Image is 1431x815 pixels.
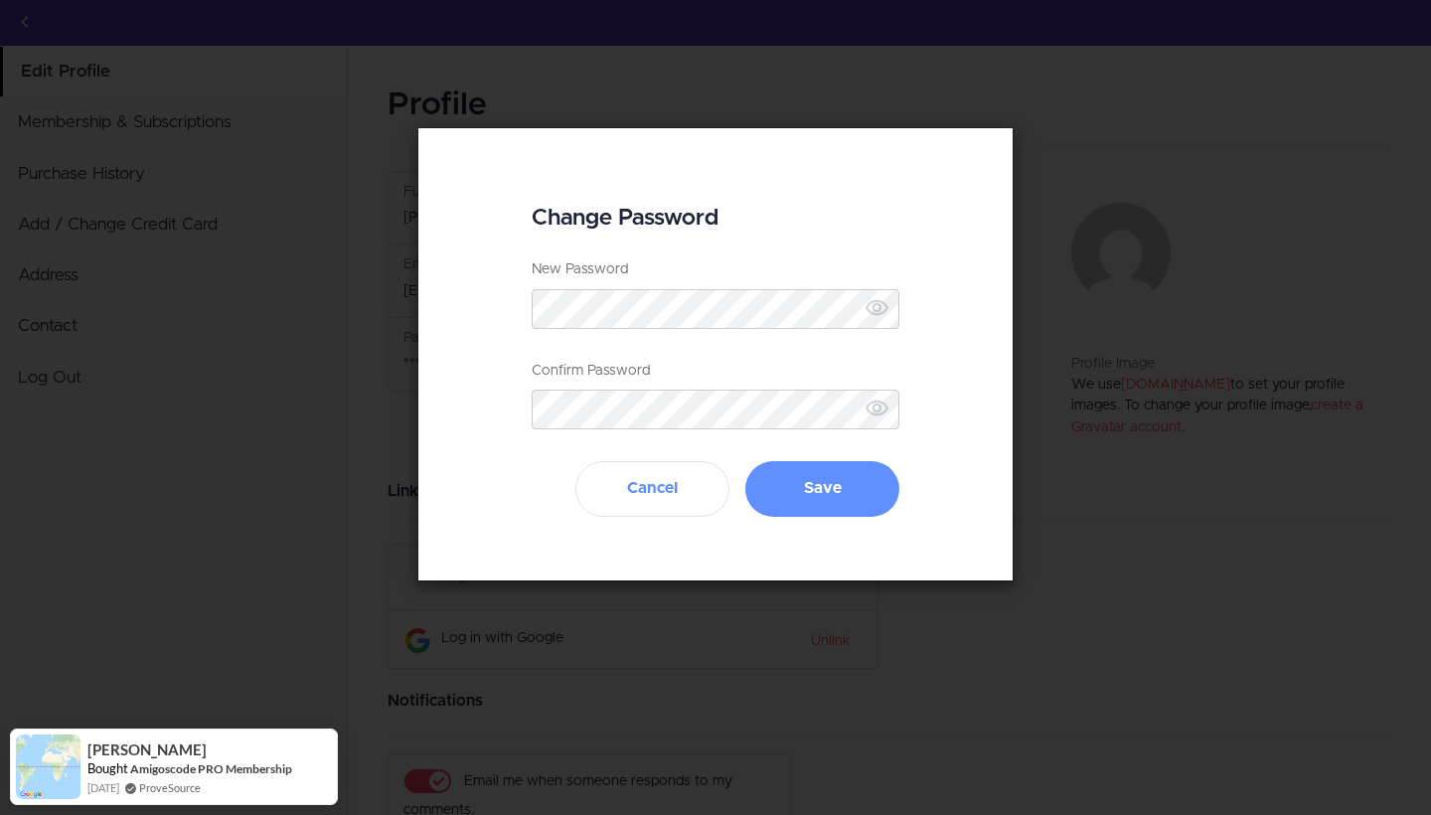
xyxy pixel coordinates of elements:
[532,259,628,280] label: New Password
[139,779,201,796] a: ProveSource
[87,779,119,796] span: [DATE]
[745,461,899,517] button: Save
[532,202,899,236] h4: Change Password
[16,734,80,799] img: provesource social proof notification image
[532,361,650,382] label: Confirm Password
[87,741,207,758] span: [PERSON_NAME]
[87,760,128,776] span: Bought
[130,761,292,776] a: Amigoscode PRO Membership
[575,461,729,517] button: Cancel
